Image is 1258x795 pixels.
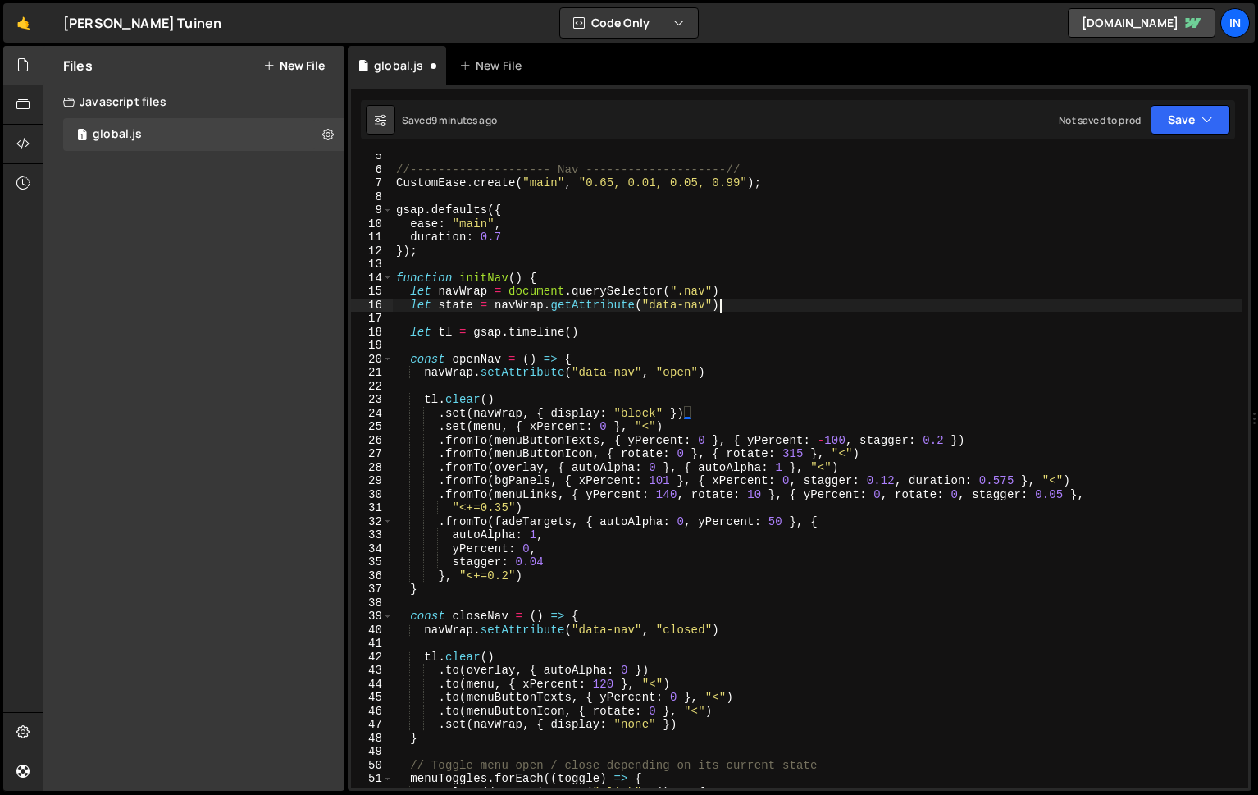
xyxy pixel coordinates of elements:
[351,149,393,163] div: 5
[351,596,393,610] div: 38
[351,299,393,313] div: 16
[1059,113,1141,127] div: Not saved to prod
[351,420,393,434] div: 25
[351,555,393,569] div: 35
[351,542,393,556] div: 34
[351,583,393,596] div: 37
[351,515,393,529] div: 32
[351,285,393,299] div: 15
[351,447,393,461] div: 27
[63,57,93,75] h2: Files
[351,651,393,665] div: 42
[351,610,393,624] div: 39
[351,163,393,177] div: 6
[351,190,393,204] div: 8
[351,203,393,217] div: 9
[1151,105,1230,135] button: Save
[351,474,393,488] div: 29
[351,312,393,326] div: 17
[431,113,497,127] div: 9 minutes ago
[351,569,393,583] div: 36
[351,461,393,475] div: 28
[351,637,393,651] div: 41
[351,176,393,190] div: 7
[351,488,393,502] div: 30
[560,8,698,38] button: Code Only
[351,258,393,272] div: 13
[351,339,393,353] div: 19
[351,718,393,732] div: 47
[3,3,43,43] a: 🤙
[351,624,393,637] div: 40
[63,118,344,151] div: 16928/46355.js
[63,13,221,33] div: [PERSON_NAME] Tuinen
[402,113,497,127] div: Saved
[351,272,393,286] div: 14
[351,732,393,746] div: 48
[93,127,142,142] div: global.js
[351,353,393,367] div: 20
[351,326,393,340] div: 18
[374,57,423,74] div: global.js
[351,745,393,759] div: 49
[351,407,393,421] div: 24
[1068,8,1215,38] a: [DOMAIN_NAME]
[351,678,393,692] div: 44
[351,759,393,773] div: 50
[351,217,393,231] div: 10
[77,130,87,143] span: 1
[351,664,393,678] div: 43
[351,501,393,515] div: 31
[43,85,344,118] div: Javascript files
[351,393,393,407] div: 23
[351,366,393,380] div: 21
[351,231,393,244] div: 11
[351,691,393,705] div: 45
[351,380,393,394] div: 22
[351,528,393,542] div: 33
[351,244,393,258] div: 12
[263,59,325,72] button: New File
[459,57,528,74] div: New File
[351,434,393,448] div: 26
[351,705,393,719] div: 46
[351,772,393,786] div: 51
[1220,8,1250,38] a: In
